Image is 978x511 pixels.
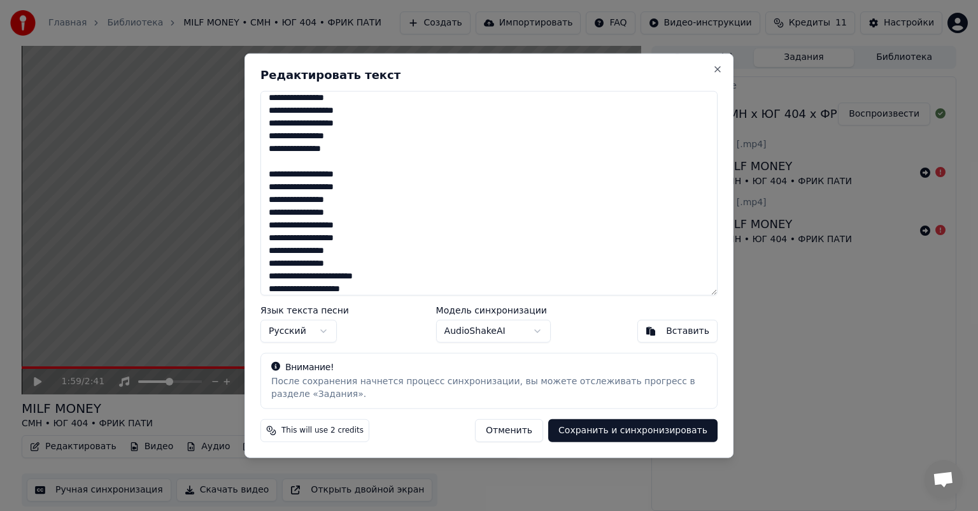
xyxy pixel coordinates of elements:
[637,319,718,342] button: Вставить
[436,305,551,314] label: Модель синхронизации
[548,419,718,442] button: Сохранить и синхронизировать
[281,425,364,435] span: This will use 2 credits
[271,361,707,373] div: Внимание!
[666,324,709,337] div: Вставить
[260,305,349,314] label: Язык текста песни
[260,69,718,81] h2: Редактировать текст
[271,375,707,400] div: После сохранения начнется процесс синхронизации, вы можете отслеживать прогресс в разделе «Задания».
[475,419,543,442] button: Отменить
